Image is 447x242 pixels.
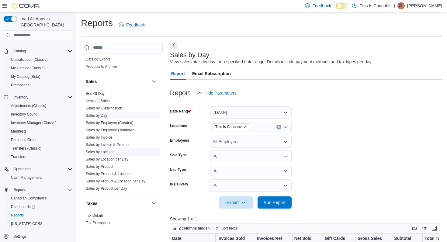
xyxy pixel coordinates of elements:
[9,119,59,126] a: Inventory Manager (Classic)
[151,78,158,85] button: Sales
[11,120,57,125] span: Inventory Manager (Classic)
[324,236,348,241] div: Gift Cards
[195,87,239,99] button: Hide Parameters
[407,2,442,9] p: [PERSON_NAME]
[336,3,349,9] input: Dark Mode
[6,144,75,153] button: Transfers (Classic)
[210,179,292,192] button: All
[9,195,49,202] a: Canadian Compliance
[6,81,75,89] button: Promotions
[223,196,250,209] span: Export
[6,136,75,144] button: Purchase Orders
[9,56,72,63] span: Classification (Classic)
[210,106,292,119] button: [DATE]
[9,73,72,80] span: My Catalog (Beta)
[86,78,149,85] button: Sales
[9,145,72,152] span: Transfers (Classic)
[9,64,72,72] span: My Catalog (Classic)
[9,212,72,219] span: Reports
[11,232,72,240] span: Settings
[13,234,26,239] span: Settings
[9,128,72,135] span: Manifests
[421,225,428,232] button: Display options
[9,153,72,161] span: Transfers
[11,186,72,193] span: Reports
[424,236,446,241] div: Total Tax
[192,67,231,80] span: Email Subscription
[11,47,72,55] span: Catalog
[11,129,26,134] span: Manifests
[11,233,29,240] a: Settings
[170,109,192,114] label: Date Range
[151,200,158,207] button: Taxes
[294,236,316,241] div: Net Sold
[210,165,292,177] button: All
[213,225,240,232] button: Sort fields
[221,226,237,231] span: Sort fields
[11,94,31,101] button: Inventory
[394,2,395,9] p: |
[9,203,72,210] span: Dashboards
[276,125,281,130] button: Clear input
[86,113,107,118] a: Sales by Day
[11,196,47,201] span: Canadian Compliance
[9,102,49,109] a: Adjustments (Classic)
[126,22,145,28] span: Feedback
[9,102,72,109] span: Adjustments (Classic)
[170,123,187,128] label: Locations
[86,64,117,69] a: Products to Archive
[213,123,250,130] span: This Is Cannabis
[9,136,72,143] span: Purchase Orders
[11,175,42,180] span: Cash Management
[11,165,34,173] button: Operations
[9,81,72,89] span: Promotions
[258,196,292,209] button: Run Report
[171,67,185,80] span: Report
[6,173,75,182] button: Cash Management
[11,74,40,79] span: My Catalog (Beta)
[431,225,438,232] button: Enter fullscreen
[86,172,132,176] a: Sales by Product & Location
[86,99,110,103] a: Itemized Sales
[81,56,163,73] div: Products
[6,220,75,228] button: [US_STATE] CCRS
[11,154,26,159] span: Transfers
[170,59,372,65] div: View sales totals by day for a specified date range. Details include payment methods and tax type...
[11,146,41,151] span: Transfers (Classic)
[170,182,188,187] label: Is Delivery
[11,66,45,71] span: My Catalog (Classic)
[170,51,210,59] h3: Sales by Day
[6,127,75,136] button: Manifests
[86,179,145,183] a: Sales by Product & Location per Day
[170,167,186,172] label: Use Type
[86,143,129,147] a: Sales by Invoice & Product
[283,125,288,130] button: Open list of options
[9,64,47,72] a: My Catalog (Classic)
[11,213,24,218] span: Reports
[86,213,104,218] a: Tax Details
[1,93,75,102] button: Inventory
[9,195,72,202] span: Canadian Compliance
[86,186,127,191] a: Sales by Product per Day
[217,236,248,241] div: Invoices Sold
[9,174,44,181] a: Cash Management
[11,83,29,88] span: Promotions
[205,90,237,96] span: Hide Parameters
[9,111,39,118] a: Inventory Count
[170,153,187,157] label: Sale Type
[13,167,31,171] span: Operations
[86,57,110,61] a: Catalog Export
[9,220,45,227] a: [US_STATE] CCRS
[86,157,128,161] a: Sales by Location per Day
[9,136,41,143] a: Purchase Orders
[170,42,177,49] button: Next
[312,3,331,9] span: Feedback
[13,49,26,54] span: Catalog
[170,89,190,97] h3: Report
[13,187,26,192] span: Reports
[360,2,391,9] p: This Is Cannabis
[9,203,38,210] a: Dashboards
[9,56,50,63] a: Classification (Classic)
[17,16,72,28] span: Load All Apps in [GEOGRAPHIC_DATA]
